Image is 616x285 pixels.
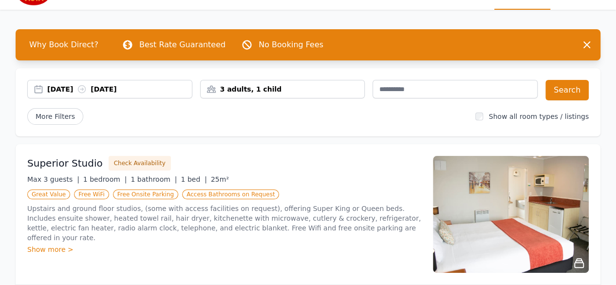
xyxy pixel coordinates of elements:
[74,190,109,199] span: Free WiFi
[109,156,171,171] button: Check Availability
[27,245,421,254] div: Show more >
[27,108,83,125] span: More Filters
[83,175,127,183] span: 1 bedroom |
[113,190,178,199] span: Free Onsite Parking
[545,80,589,100] button: Search
[139,39,225,51] p: Best Rate Guaranteed
[47,84,192,94] div: [DATE] [DATE]
[489,113,589,120] label: Show all room types / listings
[21,35,106,55] span: Why Book Direct?
[182,190,279,199] span: Access Bathrooms on Request
[27,190,70,199] span: Great Value
[27,204,421,243] p: Upstairs and ground floor studios, (some with access facilities on request), offering Super King ...
[131,175,177,183] span: 1 bathroom |
[201,84,365,94] div: 3 adults, 1 child
[211,175,229,183] span: 25m²
[27,156,103,170] h3: Superior Studio
[181,175,206,183] span: 1 bed |
[27,175,79,183] span: Max 3 guests |
[259,39,323,51] p: No Booking Fees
